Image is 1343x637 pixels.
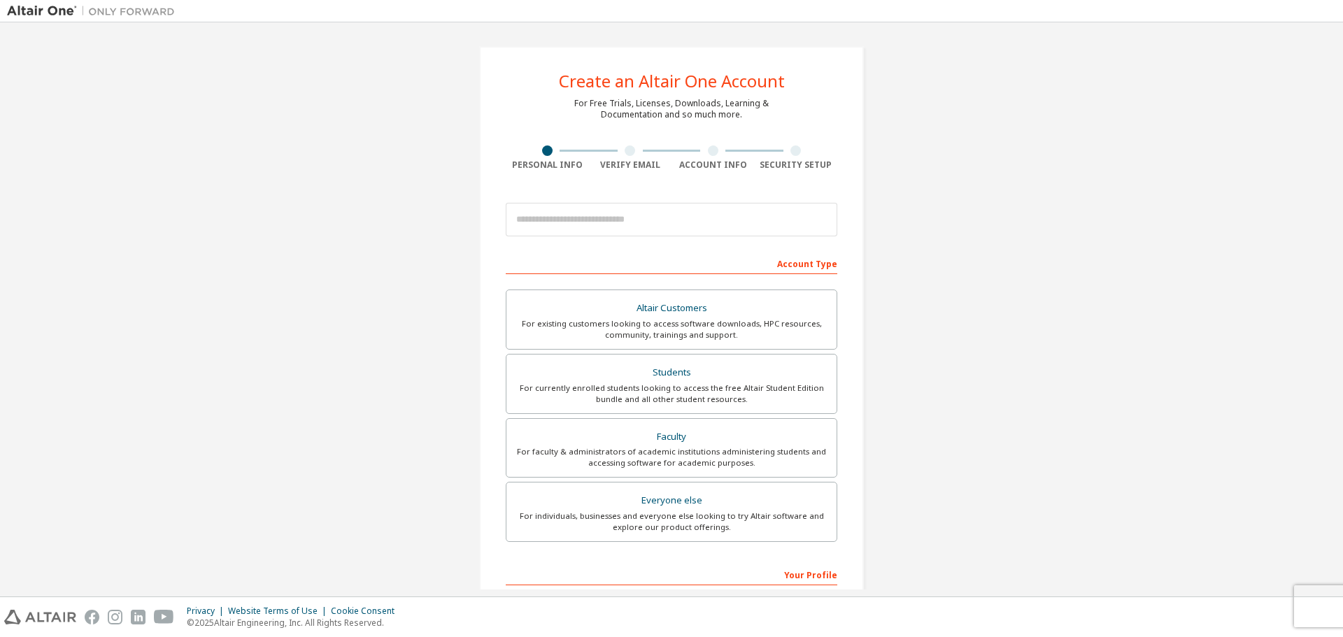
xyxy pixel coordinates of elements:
[331,606,403,617] div: Cookie Consent
[228,606,331,617] div: Website Terms of Use
[506,563,837,585] div: Your Profile
[131,610,145,624] img: linkedin.svg
[515,510,828,533] div: For individuals, businesses and everyone else looking to try Altair software and explore our prod...
[4,610,76,624] img: altair_logo.svg
[515,382,828,405] div: For currently enrolled students looking to access the free Altair Student Edition bundle and all ...
[7,4,182,18] img: Altair One
[515,363,828,382] div: Students
[187,617,403,629] p: © 2025 Altair Engineering, Inc. All Rights Reserved.
[515,427,828,447] div: Faculty
[187,606,228,617] div: Privacy
[515,318,828,341] div: For existing customers looking to access software downloads, HPC resources, community, trainings ...
[108,610,122,624] img: instagram.svg
[559,73,785,90] div: Create an Altair One Account
[671,159,755,171] div: Account Info
[506,252,837,274] div: Account Type
[515,446,828,468] div: For faculty & administrators of academic institutions administering students and accessing softwa...
[515,491,828,510] div: Everyone else
[506,159,589,171] div: Personal Info
[85,610,99,624] img: facebook.svg
[589,159,672,171] div: Verify Email
[574,98,769,120] div: For Free Trials, Licenses, Downloads, Learning & Documentation and so much more.
[154,610,174,624] img: youtube.svg
[755,159,838,171] div: Security Setup
[515,299,828,318] div: Altair Customers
